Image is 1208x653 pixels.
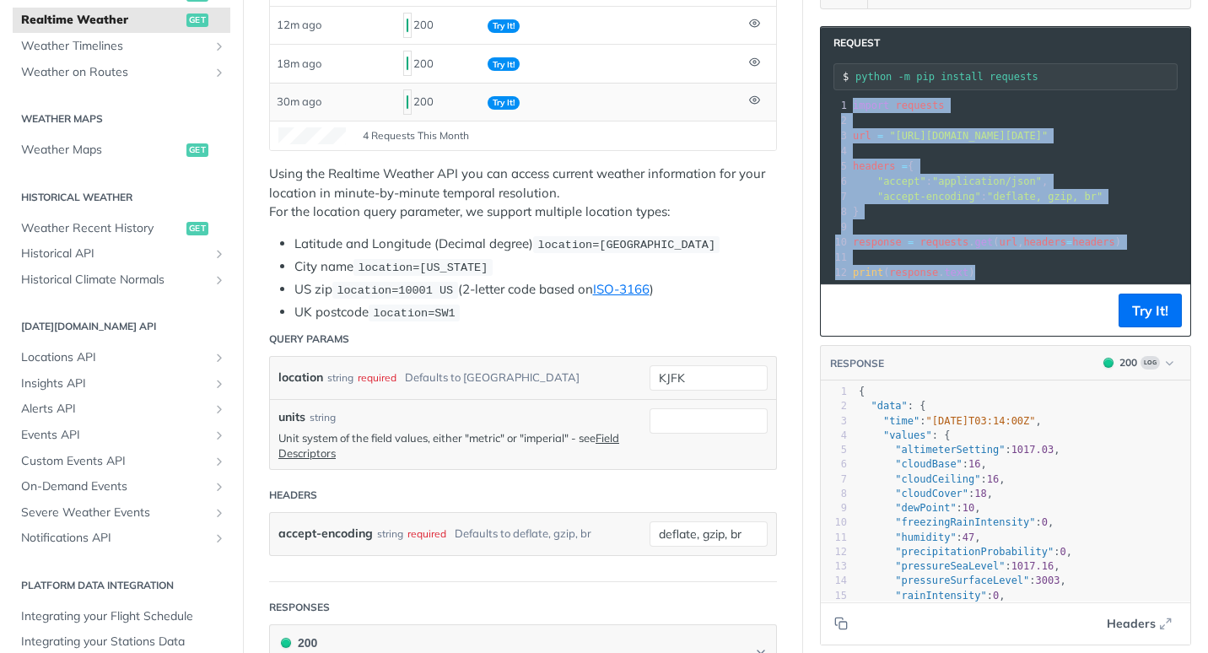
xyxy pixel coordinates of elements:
[821,472,847,487] div: 7
[213,377,226,391] button: Show subpages for Insights API
[821,399,847,413] div: 2
[278,365,323,390] label: location
[821,457,847,472] div: 6
[213,480,226,494] button: Show subpages for On-Demand Events
[895,560,1005,572] span: "pressureSeaLevel"
[859,386,865,397] span: {
[859,444,1060,456] span: : ,
[13,267,230,293] a: Historical Climate NormalsShow subpages for Historical Climate Normals
[902,160,908,172] span: =
[1107,615,1156,633] span: Headers
[21,64,208,81] span: Weather on Routes
[859,458,987,470] span: : ,
[278,127,346,144] canvas: Line Graph
[853,100,889,111] span: import
[213,429,226,442] button: Show subpages for Events API
[278,430,641,461] p: Unit system of the field values, either "metric" or "imperial" - see
[853,267,883,278] span: print
[908,236,914,248] span: =
[859,516,1054,528] span: : ,
[13,319,230,334] h2: [DATE][DOMAIN_NAME] API
[21,401,208,418] span: Alerts API
[821,98,849,113] div: 1
[821,250,849,265] div: 11
[213,273,226,287] button: Show subpages for Historical Climate Normals
[877,130,883,142] span: =
[853,160,896,172] span: headers
[895,502,956,514] span: "dewPoint"
[1141,356,1160,370] span: Log
[853,191,1103,202] span: :
[825,35,880,51] span: Request
[21,12,182,29] span: Realtime Weather
[895,488,968,499] span: "cloudCover"
[883,429,932,441] span: "values"
[821,128,849,143] div: 3
[853,236,1121,248] span: . ( , )
[821,174,849,189] div: 6
[821,443,847,457] div: 5
[21,220,182,237] span: Weather Recent History
[21,505,208,521] span: Severe Weather Events
[403,88,474,116] div: 200
[895,590,986,602] span: "rainIntensity"
[407,57,408,70] span: 200
[13,526,230,551] a: Notifications APIShow subpages for Notifications API
[405,365,580,390] div: Defaults to [GEOGRAPHIC_DATA]
[895,575,1029,586] span: "pressureSurfaceLevel"
[13,138,230,163] a: Weather Mapsget
[1011,560,1054,572] span: 1017.16
[1103,358,1114,368] span: 200
[853,130,871,142] span: url
[1119,355,1137,370] div: 200
[944,267,968,278] span: text
[21,453,208,470] span: Custom Events API
[327,365,353,390] div: string
[821,531,847,545] div: 11
[21,634,226,650] span: Integrating your Stations Data
[895,473,980,485] span: "cloudCeiling"
[13,423,230,448] a: Events APIShow subpages for Events API
[821,265,849,280] div: 12
[363,128,469,143] span: 4 Requests This Month
[488,19,520,33] span: Try It!
[593,281,650,297] a: ISO-3166
[269,488,317,503] div: Headers
[21,272,208,289] span: Historical Climate Normals
[968,458,980,470] span: 16
[871,400,907,412] span: "data"
[294,257,777,277] li: City name
[269,600,330,615] div: Responses
[13,345,230,370] a: Locations APIShow subpages for Locations API
[21,478,208,495] span: On-Demand Events
[821,559,847,574] div: 13
[213,40,226,53] button: Show subpages for Weather Timelines
[889,130,1048,142] span: "[URL][DOMAIN_NAME][DATE]"
[821,515,847,530] div: 10
[1060,546,1065,558] span: 0
[829,355,885,372] button: RESPONSE
[821,487,847,501] div: 8
[999,236,1017,248] span: url
[895,546,1054,558] span: "precipitationProbability"
[963,502,974,514] span: 10
[821,143,849,159] div: 4
[821,189,849,204] div: 7
[821,574,847,588] div: 14
[278,521,373,546] label: accept-encoding
[932,175,1042,187] span: "application/json"
[21,38,208,55] span: Weather Timelines
[278,634,317,652] div: 200
[853,160,914,172] span: {
[859,400,926,412] span: : {
[895,532,956,543] span: "humidity"
[895,458,962,470] span: "cloudBase"
[821,429,847,443] div: 4
[895,516,1035,528] span: "freezingRainIntensity"
[13,474,230,499] a: On-Demand EventsShow subpages for On-Demand Events
[213,66,226,79] button: Show subpages for Weather on Routes
[821,385,847,399] div: 1
[920,236,969,248] span: requests
[889,267,938,278] span: response
[859,473,1006,485] span: : ,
